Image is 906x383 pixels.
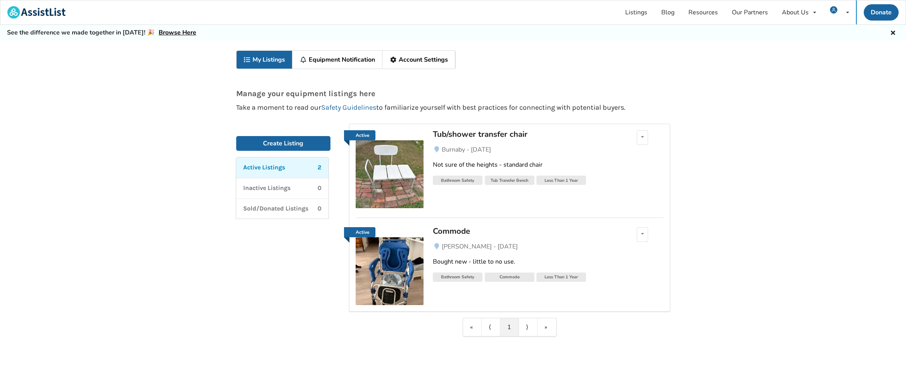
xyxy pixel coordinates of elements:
a: Equipment Notification [292,51,382,69]
a: Resources [681,0,725,24]
span: Burnaby - [DATE] [442,145,491,154]
p: Inactive Listings [243,184,290,193]
a: Donate [864,4,899,21]
a: Next item [519,318,538,336]
a: Active [344,130,375,140]
div: Commode [433,226,614,236]
p: Sold/Donated Listings [243,204,308,213]
div: About Us [782,9,809,16]
div: Commode [485,273,534,282]
p: Manage your equipment listings here [236,90,670,98]
a: First item [463,318,482,336]
h5: See the difference we made together in [DATE]! 🎉 [7,29,196,37]
div: Tub/shower transfer chair [433,129,614,139]
a: Not sure of the heights - standard chair [433,154,663,176]
a: Previous item [482,318,500,336]
a: 1 [500,318,519,336]
div: Tub Transfer Bench [485,176,534,185]
a: Tub/shower transfer chair [433,130,614,145]
a: Bathroom SafetyCommodeLess Than 1 Year [433,272,663,284]
div: Not sure of the heights - standard chair [433,160,663,169]
div: Bought new - little to no use. [433,257,663,266]
a: My Listings [237,51,293,69]
a: Last item [538,318,556,336]
a: Commode [433,227,614,242]
div: Pagination Navigation [463,318,557,336]
a: Active [344,227,375,237]
div: Bathroom Safety [433,176,482,185]
p: 2 [318,163,322,172]
div: Less Than 1 Year [536,273,586,282]
a: Account Settings [382,51,455,69]
a: Create Listing [236,136,331,151]
a: Browse Here [159,28,196,37]
p: Active Listings [243,163,285,172]
p: 0 [318,184,322,193]
img: assistlist-logo [7,6,66,19]
img: user icon [830,6,837,14]
a: [PERSON_NAME] - [DATE] [433,242,663,251]
p: 0 [318,204,322,213]
img: bathroom safety-commode [356,237,424,305]
a: Our Partners [725,0,775,24]
p: Take a moment to read our to familiarize yourself with best practices for connecting with potenti... [236,104,670,111]
a: Bought new - little to no use. [433,251,663,273]
a: Active [356,130,424,208]
a: Safety Guidelines [321,103,376,112]
a: Listings [618,0,654,24]
span: [PERSON_NAME] - [DATE] [442,242,518,251]
a: Burnaby - [DATE] [433,145,663,154]
div: Bathroom Safety [433,273,482,282]
img: bathroom safety-tub/shower transfer chair [356,140,424,208]
div: Less Than 1 Year [536,176,586,185]
a: Blog [654,0,681,24]
a: Bathroom SafetyTub Transfer BenchLess Than 1 Year [433,176,663,187]
a: Active [356,227,424,305]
